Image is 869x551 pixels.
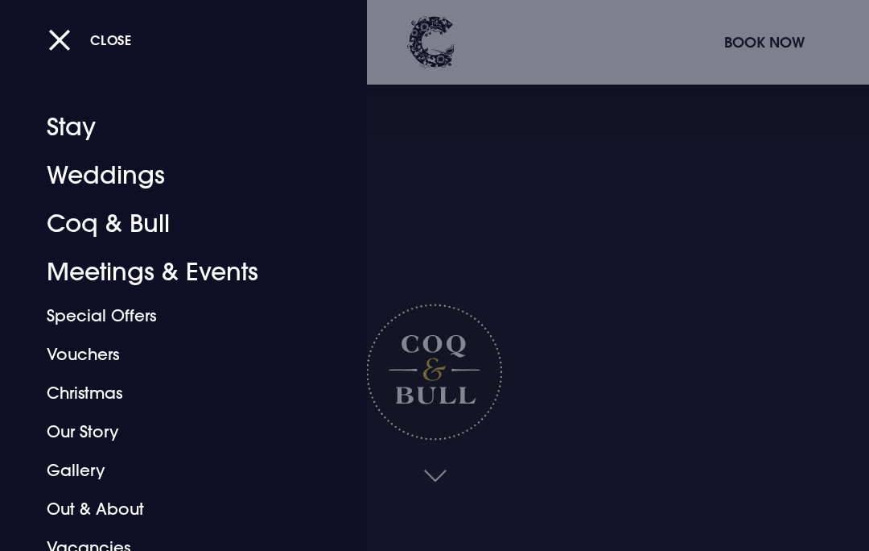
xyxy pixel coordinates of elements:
[47,248,299,296] a: Meetings & Events
[48,23,132,56] button: Close
[47,412,299,451] a: Our Story
[47,296,299,335] a: Special Offers
[47,335,299,374] a: Vouchers
[47,451,299,490] a: Gallery
[90,31,132,48] span: Close
[47,490,299,528] a: Out & About
[47,374,299,412] a: Christmas
[47,151,299,200] a: Weddings
[47,200,299,248] a: Coq & Bull
[47,103,299,151] a: Stay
